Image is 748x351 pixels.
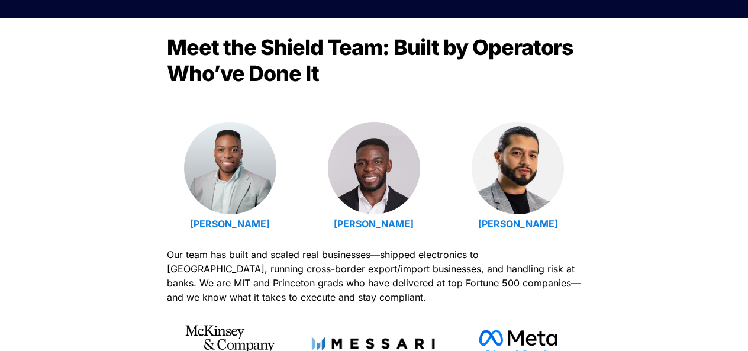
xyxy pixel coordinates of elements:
a: [PERSON_NAME] [334,218,414,230]
span: Our team has built and scaled real businesses—shipped electronics to [GEOGRAPHIC_DATA], running c... [167,249,583,303]
a: [PERSON_NAME] [478,218,558,230]
a: [PERSON_NAME] [190,218,270,230]
span: Meet the Shield Team: Built by Operators Who’ve Done It [167,34,578,86]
